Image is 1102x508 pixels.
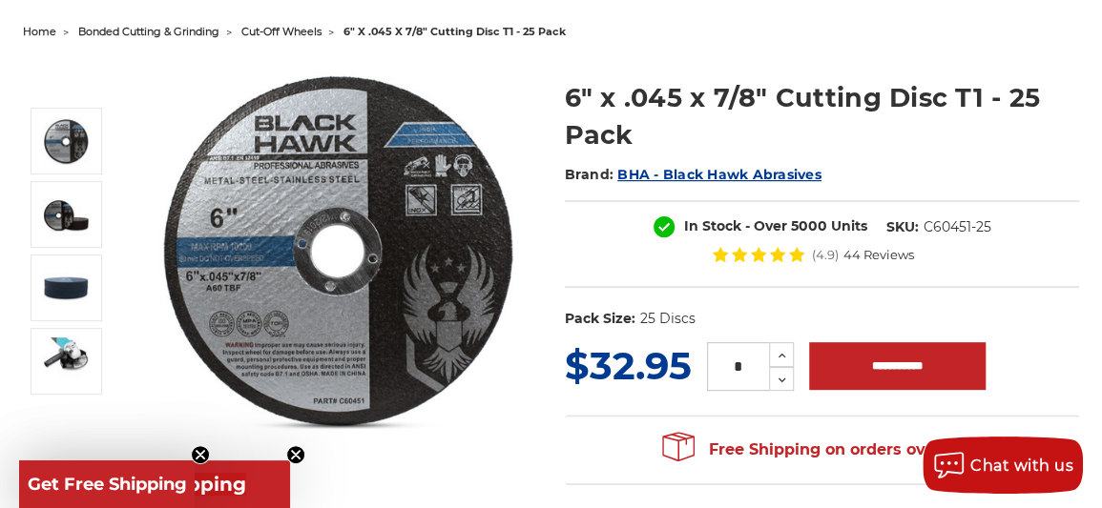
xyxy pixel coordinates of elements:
span: 44 Reviews [842,249,913,261]
span: 6" x .045 x 7/8" cutting disc t1 - 25 pack [343,25,566,38]
img: 6" x .045 x 7/8" Cutting Disc T1 [42,117,90,165]
div: Get Free ShippingClose teaser [19,460,195,508]
img: 6" x .045 x 7/8" Cut Off Disks 25 Pack [42,264,90,312]
h1: 6" x .045 x 7/8" Cutting Disc T1 - 25 Pack [565,79,1080,153]
button: Chat with us [923,437,1083,494]
dd: C60451-25 [923,217,990,237]
img: 6" x .045 x 7/8" Cut Off wheel [42,191,90,238]
a: bonded cutting & grinding [78,25,219,38]
span: Get Free Shipping [28,474,187,495]
button: Close teaser [191,445,210,464]
div: Get Free ShippingClose teaser [19,460,290,508]
span: $32.95 [565,342,692,389]
dt: SKU: [885,217,918,237]
button: Close teaser [286,445,305,464]
dt: Pack Size: [565,309,635,329]
span: (4.9) [811,249,838,261]
span: 5000 [790,217,826,234]
a: home [23,25,56,38]
span: Chat with us [970,457,1073,475]
span: Free Shipping on orders over $149 [662,431,981,469]
span: Units [830,217,866,234]
img: 6 inch metal cutting angle grinder cut off wheel [42,337,90,385]
span: - Over [744,217,786,234]
a: cut-off wheels [241,25,322,38]
dd: 25 Discs [639,309,695,329]
img: 6" x .045 x 7/8" Cutting Disc T1 [147,59,529,440]
span: In Stock [683,217,740,234]
span: Brand: [565,166,614,183]
a: BHA - Black Hawk Abrasives [617,166,821,183]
